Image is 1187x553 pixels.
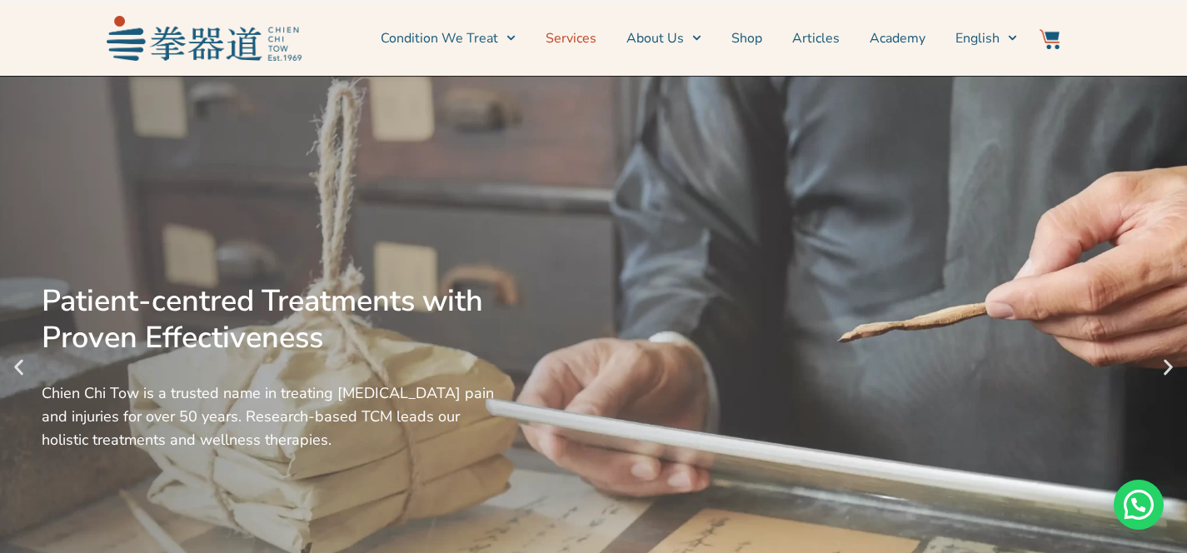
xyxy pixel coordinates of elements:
a: Articles [792,17,840,59]
a: Condition We Treat [381,17,516,59]
span: English [955,28,1000,48]
a: Shop [731,17,762,59]
a: About Us [626,17,701,59]
a: Services [546,17,596,59]
div: Next slide [1158,357,1179,378]
a: English [955,17,1017,59]
div: Chien Chi Tow is a trusted name in treating [MEDICAL_DATA] pain and injuries for over 50 years. R... [42,381,494,451]
a: Academy [870,17,925,59]
nav: Menu [310,17,1018,59]
img: Website Icon-03 [1040,29,1060,49]
div: Patient-centred Treatments with Proven Effectiveness [42,283,494,356]
div: Previous slide [8,357,29,378]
